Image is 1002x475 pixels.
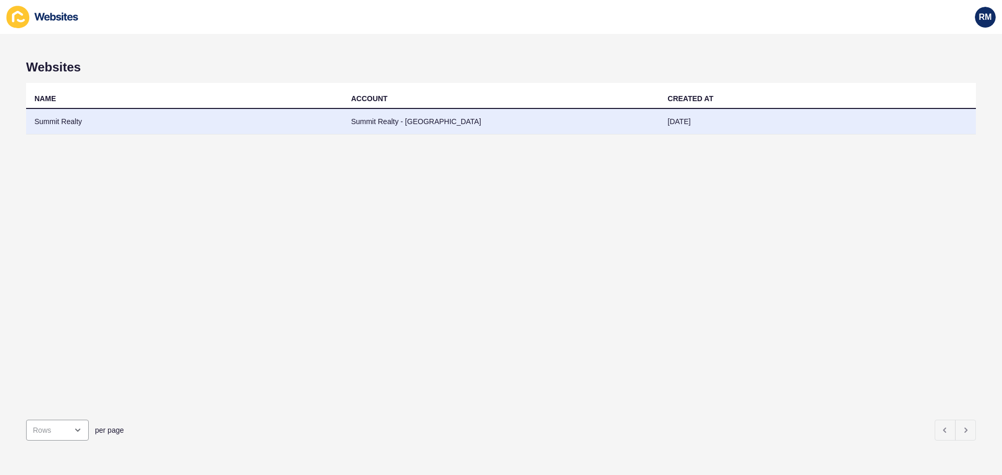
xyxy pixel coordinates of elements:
[343,109,660,135] td: Summit Realty - [GEOGRAPHIC_DATA]
[26,60,976,75] h1: Websites
[95,425,124,435] span: per page
[351,93,388,104] div: ACCOUNT
[26,420,89,441] div: open menu
[34,93,56,104] div: NAME
[26,109,343,135] td: Summit Realty
[979,12,992,22] span: RM
[667,93,713,104] div: CREATED AT
[659,109,976,135] td: [DATE]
